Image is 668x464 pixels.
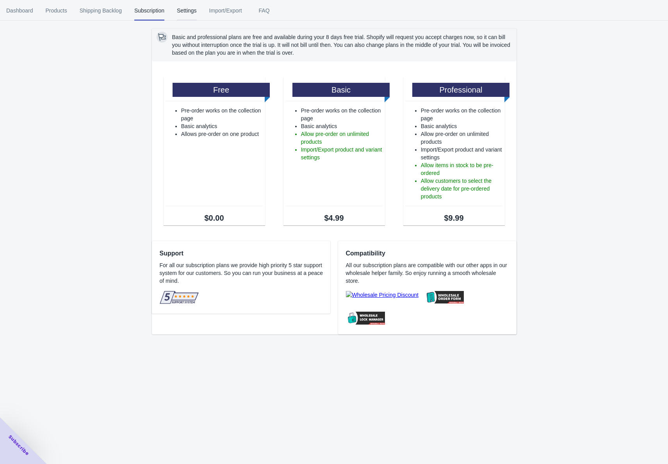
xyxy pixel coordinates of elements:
[412,83,510,97] h1: Professional
[346,291,419,299] img: Wholesale Pricing Discount
[421,177,503,200] li: Allow customers to select the delivery date for pre-ordered products
[181,122,263,130] li: Basic analytics
[166,214,263,222] span: $0.00
[421,146,503,161] li: Import/Export product and variant settings
[134,0,164,21] span: Subscription
[7,434,30,457] span: Subscribe
[292,83,390,97] h1: Basic
[346,249,509,258] h2: Compatibility
[405,214,503,222] span: $9.99
[209,0,242,21] span: Import/Export
[160,249,329,258] h2: Support
[255,0,274,21] span: FAQ
[6,0,33,21] span: Dashboard
[172,33,512,57] p: Basic and professional plans are free and available during your 8 days free trial. Shopify will r...
[160,291,199,304] img: 5 star support
[181,130,263,138] li: Allows pre-order on one product
[80,0,122,21] span: Shipping Backlog
[421,107,503,122] li: Pre-order works on the collection page
[301,107,383,122] li: Pre-order works on the collection page
[346,312,385,324] img: Wholesale Lock Manager
[285,214,383,222] span: $4.99
[421,161,503,177] li: Allow items in stock to be pre-ordered
[173,83,270,97] h1: Free
[421,122,503,130] li: Basic analytics
[177,0,197,21] span: Settings
[346,261,509,285] p: All our subscription plans are compatible with our other apps in our wholesale helper family. So ...
[301,130,383,146] li: Allow pre-order on unlimited products
[46,0,67,21] span: Products
[301,146,383,161] li: Import/Export product and variant settings
[181,107,263,122] li: Pre-order works on the collection page
[425,291,464,303] img: single page order form
[421,130,503,146] li: Allow pre-order on unlimited products
[301,122,383,130] li: Basic analytics
[160,261,329,285] p: For all our subscription plans we provide high priority 5 star support system for our customers. ...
